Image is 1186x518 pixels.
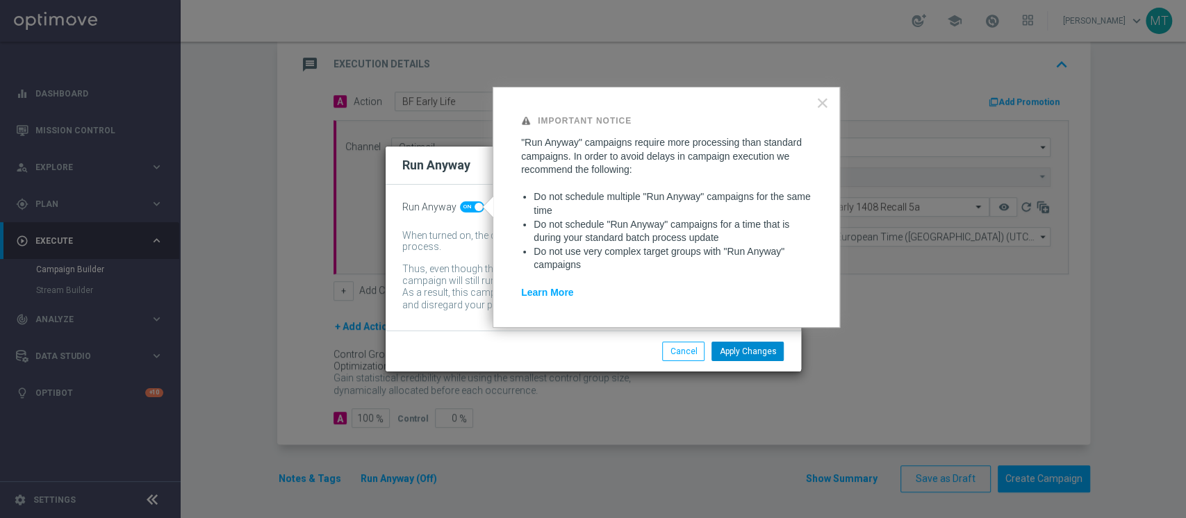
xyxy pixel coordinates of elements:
[534,190,812,217] li: Do not schedule multiple "Run Anyway" campaigns for the same time
[402,157,470,174] h2: Run Anyway
[402,263,764,287] div: Thus, even though the batch-data process might not be complete by then, the campaign will still r...
[402,201,456,213] span: Run Anyway
[534,218,812,245] li: Do not schedule "Run Anyway" campaigns for a time that is during your standard batch process update
[711,342,784,361] button: Apply Changes
[521,287,573,298] a: Learn More
[816,92,829,114] button: Close
[538,116,632,126] strong: Important Notice
[402,230,764,253] div: When turned on, the campaign will be executed regardless of your site's batch-data process.
[402,287,764,314] div: As a result, this campaign might include customers whose data has been changed and disregard your...
[521,136,812,177] p: "Run Anyway" campaigns require more processing than standard campaigns. In order to avoid delays ...
[534,245,812,272] li: Do not use very complex target groups with "Run Anyway" campaigns
[662,342,705,361] button: Cancel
